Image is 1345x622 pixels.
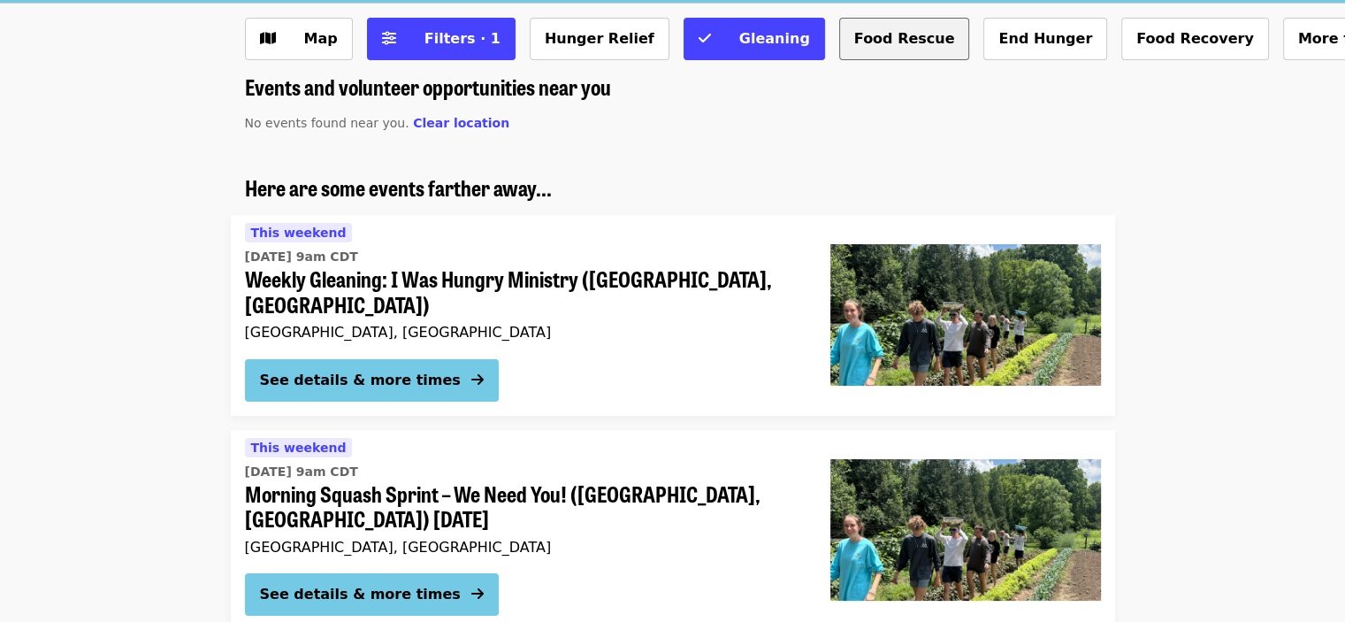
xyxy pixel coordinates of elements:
[231,215,1115,416] a: See details for "Weekly Gleaning: I Was Hungry Ministry (Antioch, TN)"
[413,114,509,133] button: Clear location
[530,18,669,60] button: Hunger Relief
[251,441,347,455] span: This weekend
[424,30,501,47] span: Filters · 1
[260,584,461,605] div: See details & more times
[471,586,484,603] i: arrow-right icon
[382,30,396,47] i: sliders-h icon
[839,18,970,60] button: Food Rescue
[245,172,552,203] span: Here are some events farther away...
[367,18,516,60] button: Filters (1 selected)
[245,481,802,533] span: Morning Squash Sprint – We Need You! ([GEOGRAPHIC_DATA], [GEOGRAPHIC_DATA]) [DATE]
[699,30,711,47] i: check icon
[1121,18,1269,60] button: Food Recovery
[245,248,358,266] time: [DATE] 9am CDT
[260,30,276,47] i: map icon
[245,324,802,341] div: [GEOGRAPHIC_DATA], [GEOGRAPHIC_DATA]
[684,18,825,60] button: Gleaning
[830,244,1101,386] img: Weekly Gleaning: I Was Hungry Ministry (Antioch, TN) organized by Society of St. Andrew
[245,71,611,102] span: Events and volunteer opportunities near you
[413,116,509,130] span: Clear location
[983,18,1107,60] button: End Hunger
[739,30,810,47] span: Gleaning
[245,463,358,481] time: [DATE] 9am CDT
[245,539,802,556] div: [GEOGRAPHIC_DATA], [GEOGRAPHIC_DATA]
[245,359,499,402] button: See details & more times
[251,226,347,240] span: This weekend
[245,116,409,130] span: No events found near you.
[304,30,338,47] span: Map
[260,370,461,391] div: See details & more times
[245,18,353,60] button: Show map view
[471,372,484,388] i: arrow-right icon
[830,459,1101,601] img: Morning Squash Sprint – We Need You! (Antioch, TN) 9/6/2025 organized by Society of St. Andrew
[245,573,499,616] button: See details & more times
[245,266,802,318] span: Weekly Gleaning: I Was Hungry Ministry ([GEOGRAPHIC_DATA], [GEOGRAPHIC_DATA])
